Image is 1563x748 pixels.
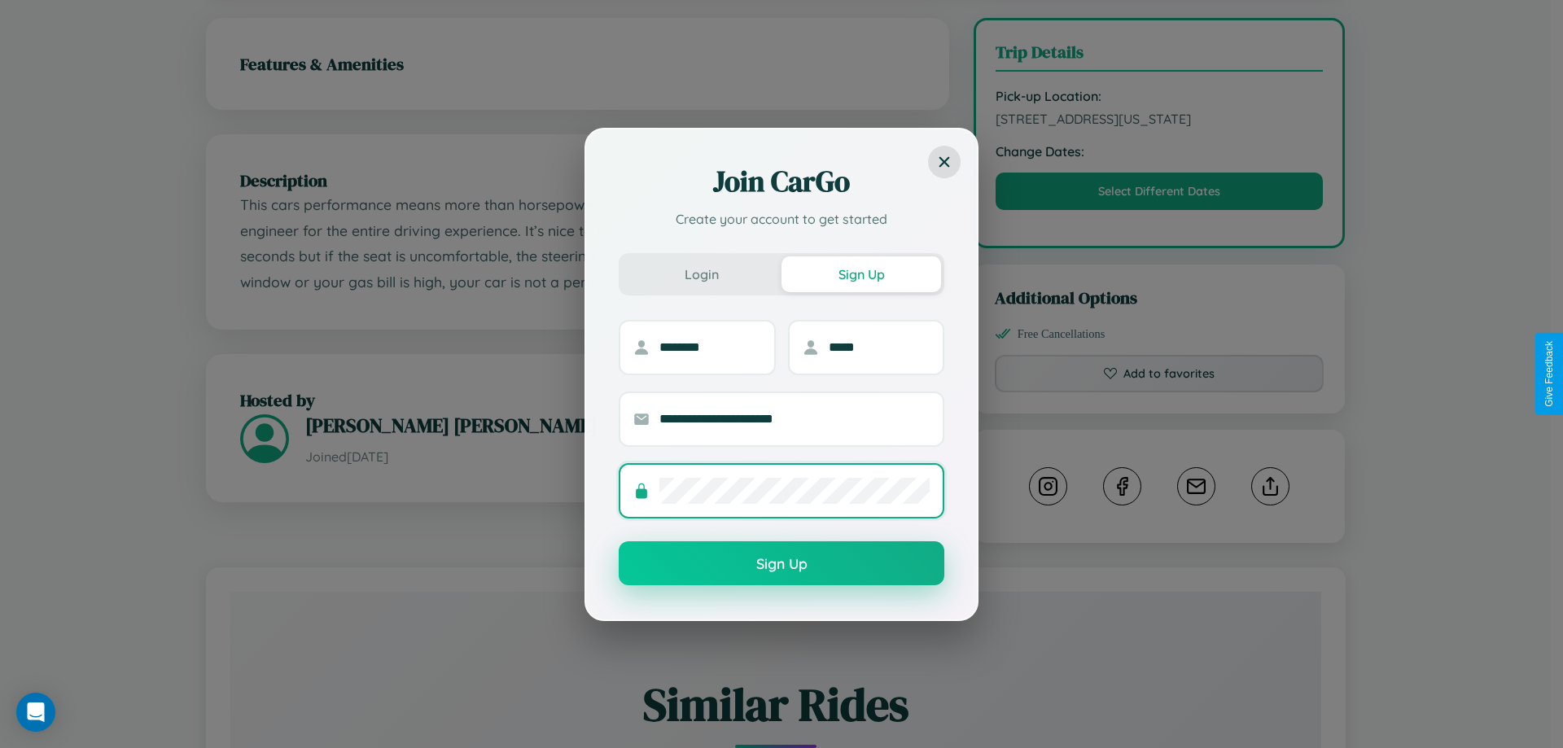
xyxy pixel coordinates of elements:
[619,209,944,229] p: Create your account to get started
[619,162,944,201] h2: Join CarGo
[1543,341,1555,407] div: Give Feedback
[781,256,941,292] button: Sign Up
[16,693,55,732] div: Open Intercom Messenger
[622,256,781,292] button: Login
[619,541,944,585] button: Sign Up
